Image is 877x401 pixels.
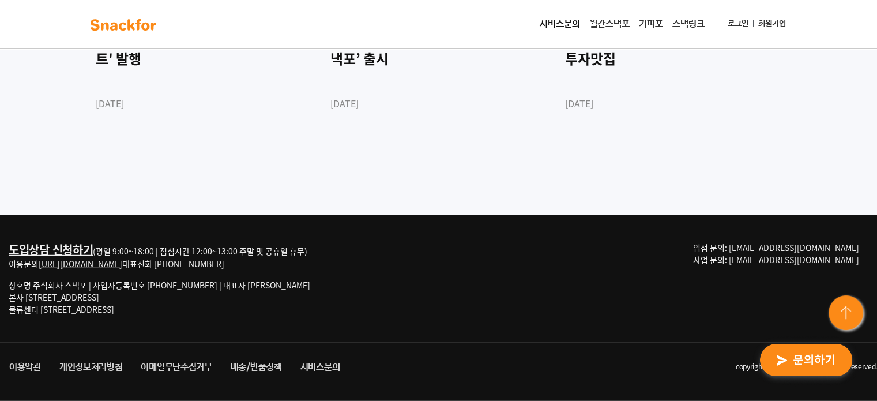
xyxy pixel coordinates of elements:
a: 서비스문의 [291,357,349,378]
a: 월간스낵포 [585,13,634,36]
a: 회원가입 [754,13,791,35]
a: 대화 [76,305,149,334]
div: [DATE] [96,96,312,110]
span: 대화 [106,323,119,332]
a: 커피포 [634,13,668,36]
div: [DATE] [330,96,547,110]
a: 스낵링크 [668,13,709,36]
a: 홈 [3,305,76,334]
a: 배송/반품정책 [221,357,291,378]
a: 설정 [149,305,221,334]
a: 개인정보처리방침 [50,357,132,378]
img: floating-button [826,293,868,335]
li: copyright ⓒ 2021 snackfor all rights reserved. [349,357,877,378]
a: [URL][DOMAIN_NAME] [39,258,122,269]
span: 입점 문의: [EMAIL_ADDRESS][DOMAIN_NAME] 사업 문의: [EMAIL_ADDRESS][DOMAIN_NAME] [693,242,859,265]
img: background-main-color.svg [87,16,160,34]
a: 로그인 [723,13,753,35]
a: 이메일무단수집거부 [131,357,221,378]
div: [DATE] [565,96,781,110]
span: 홈 [36,323,43,332]
a: 도입상담 신청하기 [9,241,93,258]
span: 설정 [178,323,192,332]
a: 서비스문의 [535,13,585,36]
div: (평일 9:00~18:00 | 점심시간 12:00~13:00 주말 및 공휴일 휴무) 이용문의 대표전화 [PHONE_NUMBER] [9,242,310,270]
p: 상호명 주식회사 스낵포 | 사업자등록번호 [PHONE_NUMBER] | 대표자 [PERSON_NAME] 본사 [STREET_ADDRESS] 물류센터 [STREET_ADDRESS] [9,279,310,316]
